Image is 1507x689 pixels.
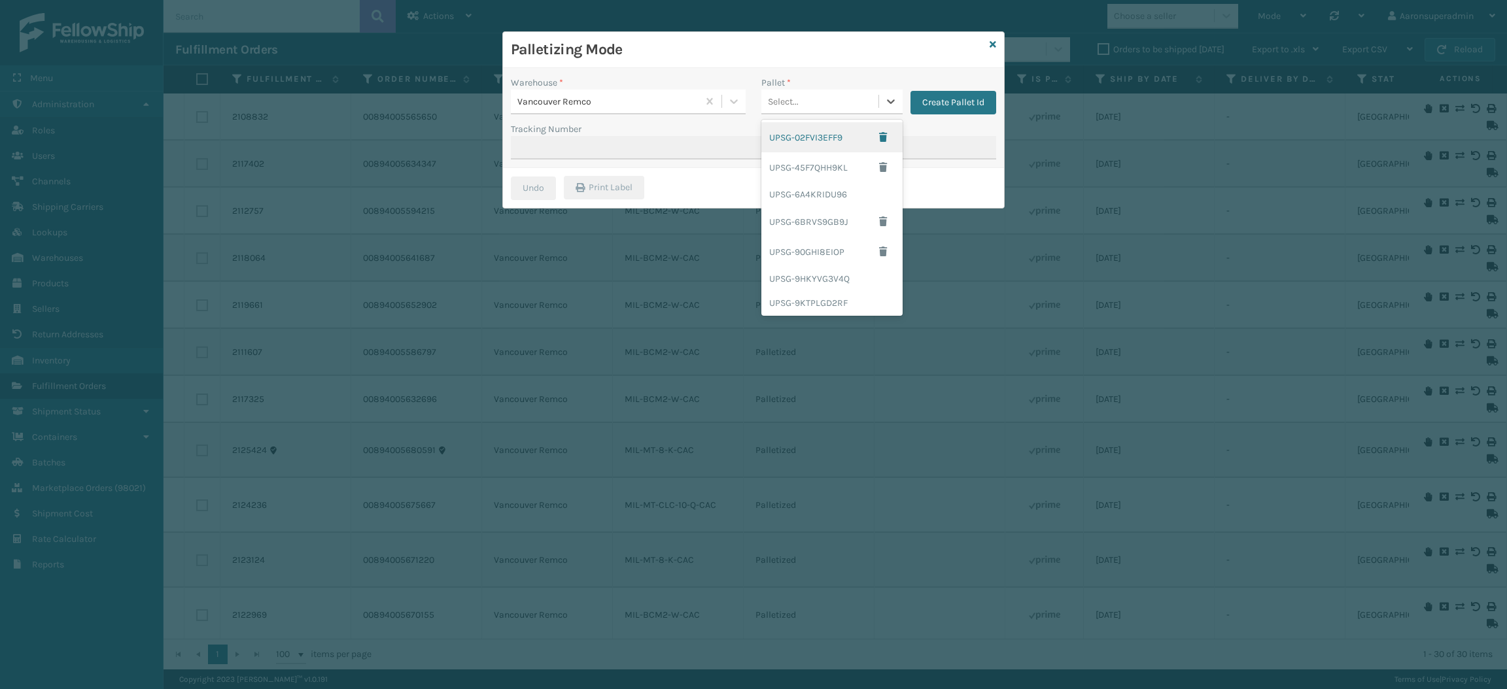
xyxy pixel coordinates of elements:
div: UPSG-90GHI8EIOP [761,237,903,267]
button: Undo [511,176,556,200]
div: UPSG-9HKYVG3V4Q [761,267,903,291]
div: Select... [768,95,799,109]
label: Pallet [761,76,791,90]
div: UPSG-45F7QHH9KL [761,152,903,182]
label: Tracking Number [511,122,581,136]
button: Print Label [564,176,644,199]
div: UPSG-9KTPLGD2RF [761,291,903,315]
h3: Palletizing Mode [511,40,984,59]
div: UPSG-6A4KRIDU96 [761,182,903,207]
div: Vancouver Remco [517,95,699,109]
div: UPSG-6BRVS9GB9J [761,207,903,237]
div: UPSG-02FVI3EFF9 [761,122,903,152]
div: UPSG-BP9JYSND8H [761,315,903,339]
button: Create Pallet Id [910,91,996,114]
label: Warehouse [511,76,563,90]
